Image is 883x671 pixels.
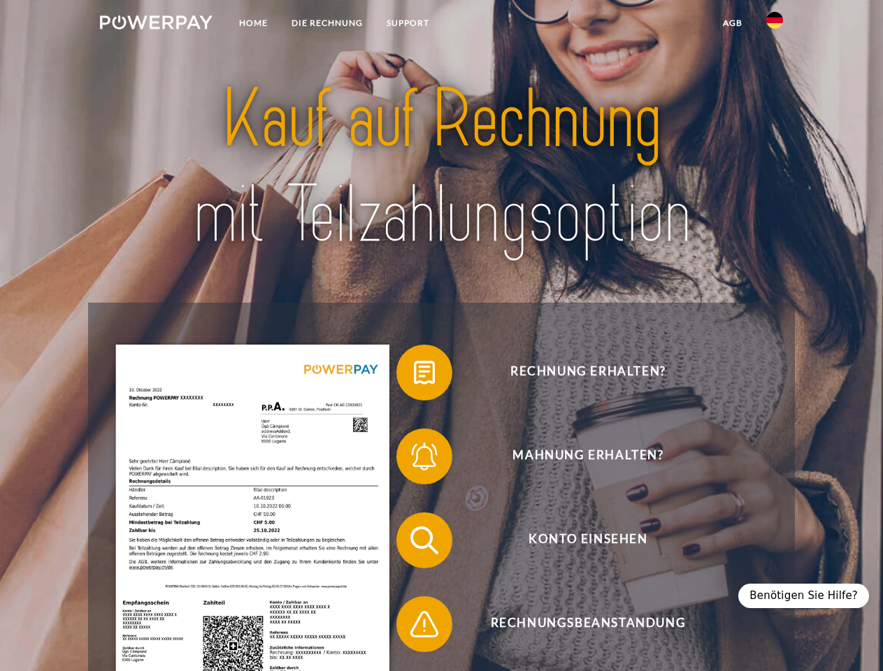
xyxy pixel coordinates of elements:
div: Benötigen Sie Hilfe? [738,584,869,608]
img: title-powerpay_de.svg [134,67,749,268]
button: Mahnung erhalten? [396,428,760,484]
span: Rechnung erhalten? [417,345,759,401]
button: Rechnung erhalten? [396,345,760,401]
img: qb_bill.svg [407,355,442,390]
button: Konto einsehen [396,512,760,568]
button: Rechnungsbeanstandung [396,596,760,652]
span: Konto einsehen [417,512,759,568]
img: qb_warning.svg [407,607,442,642]
a: DIE RECHNUNG [280,10,375,36]
a: agb [711,10,754,36]
img: qb_search.svg [407,523,442,558]
a: Home [227,10,280,36]
span: Rechnungsbeanstandung [417,596,759,652]
a: SUPPORT [375,10,441,36]
img: de [766,12,783,29]
span: Mahnung erhalten? [417,428,759,484]
img: logo-powerpay-white.svg [100,15,213,29]
img: qb_bell.svg [407,439,442,474]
